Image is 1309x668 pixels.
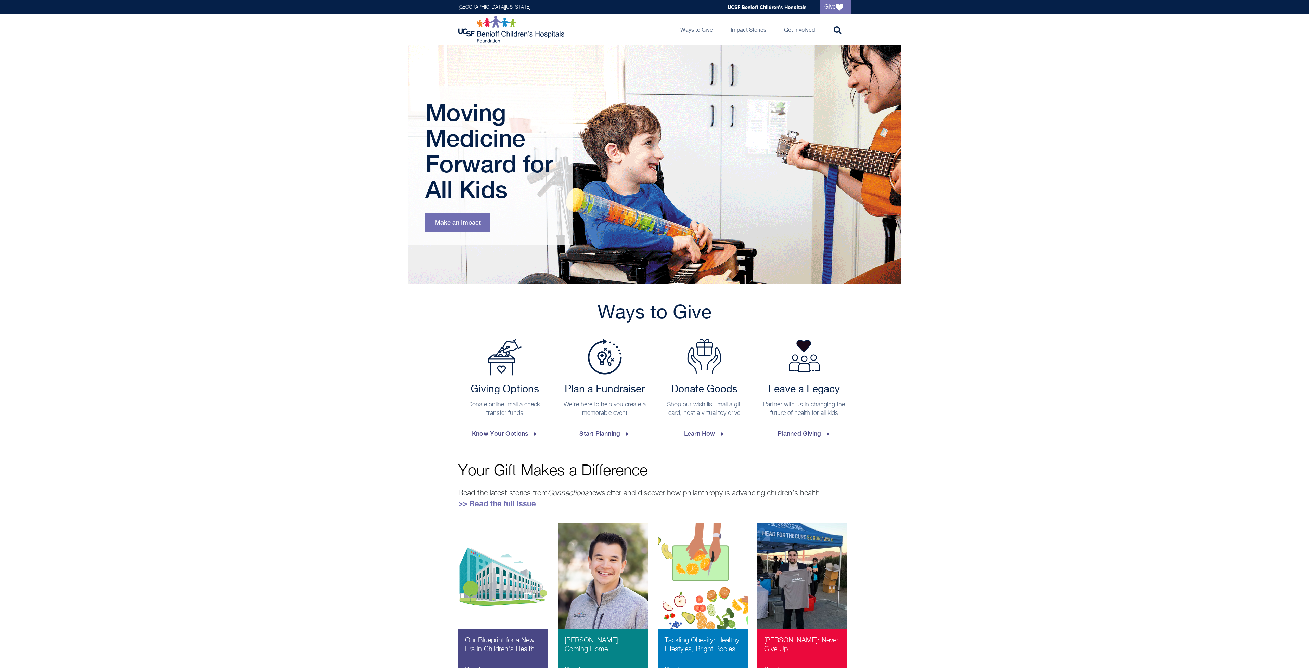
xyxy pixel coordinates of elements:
[458,499,536,508] a: >> Read the full issue
[675,14,718,45] a: Ways to Give
[658,523,748,657] img: healthy bodies graphic
[425,213,490,232] a: Make an Impact
[488,339,522,376] img: Payment Options
[548,489,588,497] em: Connections
[458,523,548,657] img: new hospital building graphic
[561,383,648,396] h2: Plan a Fundraiser
[764,636,840,660] p: [PERSON_NAME]: Never Give Up
[728,4,807,10] a: UCSF Benioff Children's Hospitals
[558,339,652,443] a: Plan a Fundraiser Plan a Fundraiser We're here to help you create a memorable event Start Planning
[757,339,851,443] a: Leave a Legacy Partner with us in changing the future of health for all kids Planned Giving
[558,523,648,657] img: Anthony Ong
[661,401,748,418] p: Shop our wish list, mail a gift card, host a virtual toy drive
[425,100,557,202] h1: Moving Medicine Forward for All Kids
[565,636,641,660] p: [PERSON_NAME]: Coming Home
[665,636,741,660] p: Tackling Obesity: Healthy Lifestyles, Bright Bodies
[465,636,541,660] p: Our Blueprint for a New Era in Children's Health
[658,339,752,443] a: Donate Goods Donate Goods Shop our wish list, mail a gift card, host a virtual toy drive Learn How
[725,14,772,45] a: Impact Stories
[472,424,538,443] span: Know Your Options
[820,0,851,14] a: Give
[684,424,725,443] span: Learn How
[687,339,721,374] img: Donate Goods
[458,5,530,10] a: [GEOGRAPHIC_DATA][US_STATE]
[458,463,851,479] p: Your Gift Makes a Difference
[458,339,552,443] a: Payment Options Giving Options Donate online, mail a check, transfer funds Know Your Options
[778,424,831,443] span: Planned Giving
[458,16,566,43] img: Logo for UCSF Benioff Children's Hospitals Foundation
[458,301,851,325] h2: Ways to Give
[757,523,847,657] img: Chris after his 5k
[588,339,622,375] img: Plan a Fundraiser
[761,383,848,396] h2: Leave a Legacy
[661,383,748,396] h2: Donate Goods
[779,14,820,45] a: Get Involved
[462,383,549,396] h2: Giving Options
[462,401,549,418] p: Donate online, mail a check, transfer funds
[561,401,648,418] p: We're here to help you create a memorable event
[579,424,630,443] span: Start Planning
[458,487,851,509] p: Read the latest stories from newsletter and discover how philanthropy is advancing children’s hea...
[761,401,848,418] p: Partner with us in changing the future of health for all kids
